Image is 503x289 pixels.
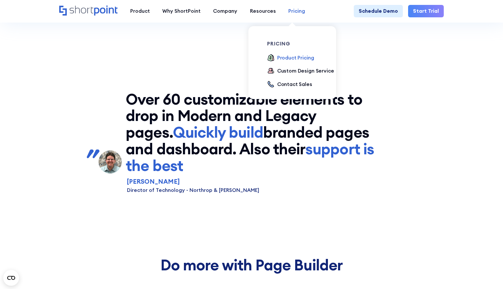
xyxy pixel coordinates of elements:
[250,7,276,15] div: Resources
[267,80,312,89] a: Contact Sales
[126,91,377,174] p: Over 60 customizable elements to drop in Modern and Legacy pages. branded pages and dashboard. Al...
[267,67,334,75] a: Custom Design Service
[408,5,444,17] a: Start Trial
[244,5,282,17] a: Resources
[59,6,118,16] a: Home
[162,7,201,15] div: Why ShortPoint
[267,54,314,62] a: Product Pricing
[207,5,243,17] a: Company
[288,7,305,15] div: Pricing
[277,80,312,88] div: Contact Sales
[124,5,156,17] a: Product
[3,270,19,286] button: Open CMP widget
[277,54,314,61] div: Product Pricing
[173,123,263,142] span: Quickly build
[282,5,311,17] a: Pricing
[470,258,503,289] iframe: Chat Widget
[213,7,237,15] div: Company
[127,177,259,186] p: [PERSON_NAME]
[82,257,421,273] h2: Do more with Page Builder
[354,5,403,17] a: Schedule Demo
[127,186,259,194] p: Director of Technology - Northrop & [PERSON_NAME]
[130,7,150,15] div: Product
[156,5,207,17] a: Why ShortPoint
[267,41,337,46] div: pricing
[277,67,334,75] div: Custom Design Service
[126,139,374,175] span: support is the best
